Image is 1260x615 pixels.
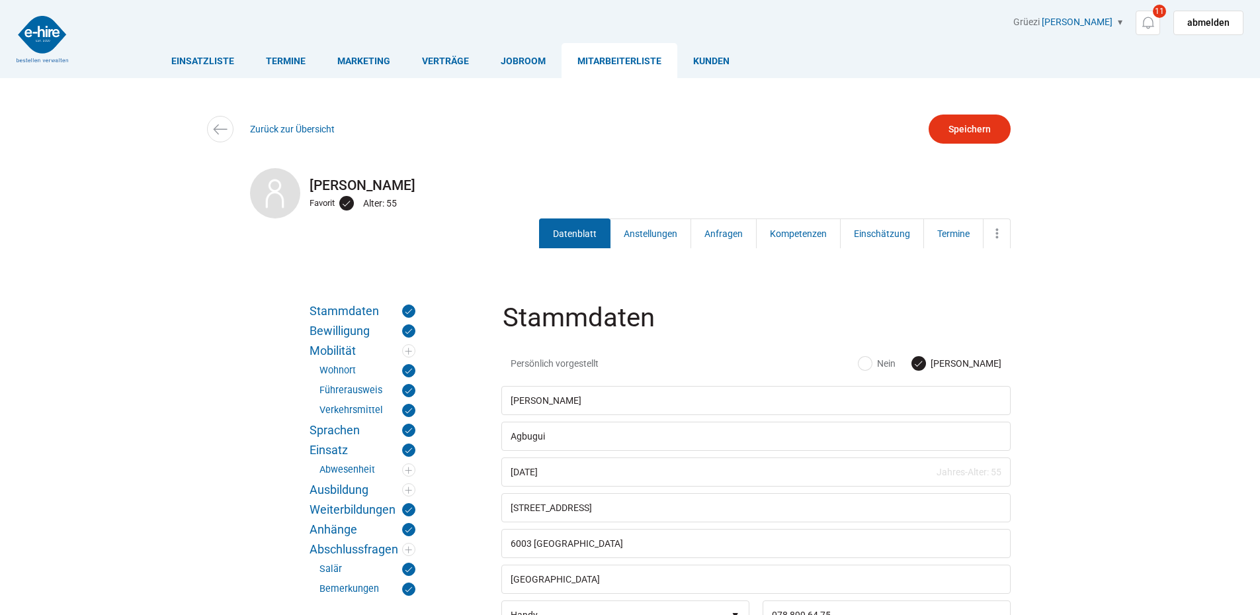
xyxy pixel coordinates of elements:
[319,463,415,477] a: Abwesenheit
[539,218,610,248] a: Datenblatt
[210,120,230,139] img: icon-arrow-left.svg
[840,218,924,248] a: Einschätzung
[1013,17,1243,35] div: Grüezi
[485,43,562,78] a: Jobroom
[501,529,1011,558] input: PLZ/Ort
[929,115,1011,144] input: Speichern
[406,43,485,78] a: Verträge
[912,357,1001,370] label: [PERSON_NAME]
[923,218,984,248] a: Termine
[1173,11,1243,35] a: abmelden
[310,424,415,437] a: Sprachen
[1042,17,1113,27] a: [PERSON_NAME]
[691,218,757,248] a: Anfragen
[511,357,673,370] span: Persönlich vorgestellt
[17,16,68,62] img: logo2.png
[310,305,415,318] a: Stammdaten
[1140,15,1156,31] img: icon-notification.svg
[310,503,415,516] a: Weiterbildungen
[319,563,415,576] a: Salär
[1136,11,1160,35] a: 11
[250,177,1011,193] h2: [PERSON_NAME]
[562,43,677,78] a: Mitarbeiterliste
[155,43,250,78] a: Einsatzliste
[319,364,415,377] a: Wohnort
[501,565,1011,594] input: Land
[321,43,406,78] a: Marketing
[501,457,1011,487] input: Geburtsdatum
[310,444,415,457] a: Einsatz
[310,324,415,338] a: Bewilligung
[756,218,841,248] a: Kompetenzen
[1153,5,1166,18] span: 11
[310,523,415,536] a: Anhänge
[501,422,1011,451] input: Nachname
[677,43,745,78] a: Kunden
[859,357,896,370] label: Nein
[501,305,1013,348] legend: Stammdaten
[610,218,691,248] a: Anstellungen
[319,384,415,397] a: Führerausweis
[250,43,321,78] a: Termine
[310,543,415,556] a: Abschlussfragen
[363,195,400,212] div: Alter: 55
[501,386,1011,415] input: Vorname
[310,344,415,357] a: Mobilität
[501,493,1011,522] input: Strasse / CO. Adresse
[250,124,335,134] a: Zurück zur Übersicht
[310,483,415,497] a: Ausbildung
[319,583,415,596] a: Bemerkungen
[319,404,415,417] a: Verkehrsmittel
